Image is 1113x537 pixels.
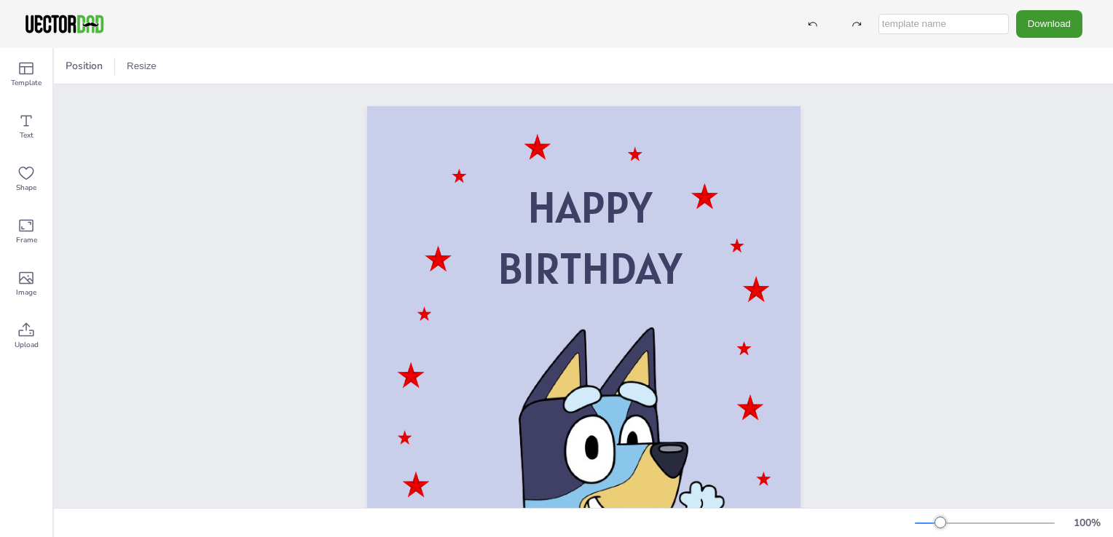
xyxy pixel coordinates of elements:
input: template name [878,14,1009,34]
span: Frame [16,234,37,246]
span: Upload [15,339,39,351]
button: Download [1016,10,1082,37]
span: Text [20,130,34,141]
span: Shape [16,182,36,194]
button: Resize [121,55,162,78]
span: Position [63,59,106,73]
span: Image [16,287,36,298]
span: Template [11,77,42,89]
span: BIRTHDAY [497,240,682,296]
div: 100 % [1069,516,1104,530]
img: VectorDad-1.png [23,13,106,35]
span: HAPPY [527,179,652,235]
